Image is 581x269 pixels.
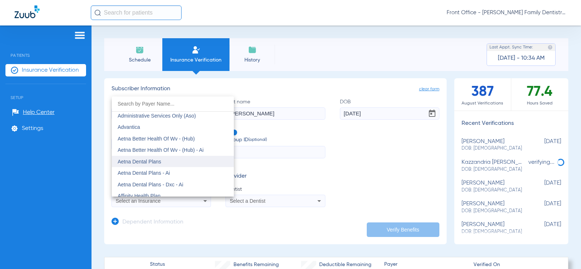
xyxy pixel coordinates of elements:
span: Administrative Services Only (Aso) [118,113,196,119]
iframe: Chat Widget [545,234,581,269]
span: Aetna Better Health Of Wv - (Hub) [118,136,195,142]
input: dropdown search [112,96,234,111]
span: Aetna Dental Plans - Dxc - Ai [118,182,183,187]
span: Aetna Dental Plans [118,159,161,165]
span: Advantica [118,124,140,130]
span: Affinity Health Plan [118,193,161,199]
span: Aetna Dental Plans - Ai [118,170,170,176]
span: Aetna Better Health Of Wv - (Hub) - Ai [118,147,204,153]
